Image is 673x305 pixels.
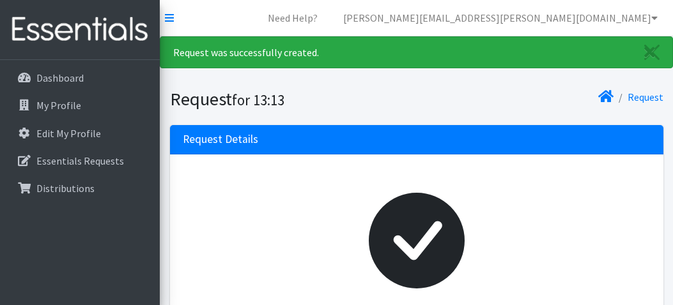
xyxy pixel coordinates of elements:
[5,121,155,146] a: Edit My Profile
[5,148,155,174] a: Essentials Requests
[36,154,124,167] p: Essentials Requests
[5,175,155,201] a: Distributions
[170,88,412,110] h1: Request
[631,37,672,68] a: Close
[5,65,155,91] a: Dashboard
[5,8,155,51] img: HumanEssentials
[36,127,101,140] p: Edit My Profile
[232,91,284,109] small: for 13:13
[36,99,81,112] p: My Profile
[36,71,84,84] p: Dashboard
[160,36,673,68] div: Request was successfully created.
[183,133,258,146] h3: Request Details
[258,5,328,31] a: Need Help?
[333,5,668,31] a: [PERSON_NAME][EMAIL_ADDRESS][PERSON_NAME][DOMAIN_NAME]
[628,91,663,103] a: Request
[36,182,95,195] p: Distributions
[5,93,155,118] a: My Profile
